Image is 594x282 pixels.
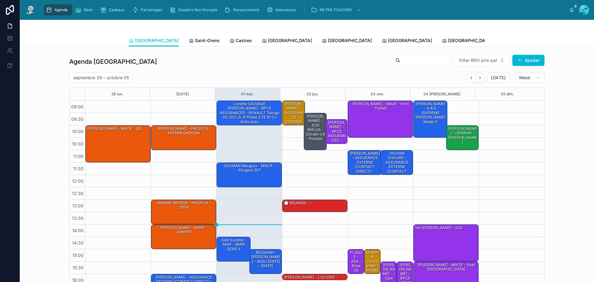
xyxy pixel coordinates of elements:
[178,7,217,12] span: Dossiers Non Envoyés
[218,163,281,173] div: GOUMAN Margaux - MACIF - Peugeot 207
[73,75,129,81] h2: septembre 29 – octobre 05
[322,35,372,47] a: [GEOGRAPHIC_DATA]
[283,200,312,206] div: 🕒 RÉUNION - -
[275,7,296,12] span: Assurances
[282,274,347,280] div: [PERSON_NAME] - L'OLIVIER -
[415,225,463,231] div: Vie [PERSON_NAME] - Ds3
[151,225,216,249] div: [PERSON_NAME] - MAAF - JUMPER
[320,7,352,12] span: NE PAS TOUCHER
[223,4,264,15] a: Recouvrement
[487,73,510,83] button: [DATE]
[328,37,372,44] span: [GEOGRAPHIC_DATA]
[71,240,85,245] span: 14:30
[250,249,282,274] div: BESSAIAH-[PERSON_NAME] - ASSU [DATE] - [DATE]
[151,200,216,224] div: ANNANE MERIEM - PACIFICA - 2008
[152,126,216,136] div: [PERSON_NAME] - PACIFICA - NISSAN QASHQAI
[382,151,413,188] div: HICHAM CHAJARI - ASSURANCE EXTERNE (CONTACT DIRECT) - Mercedes Classe A
[349,101,412,111] div: [PERSON_NAME] - MAAF - Ford transit
[84,7,93,12] span: Rack
[71,154,85,159] span: 11:00
[73,4,97,15] a: Rack
[415,101,447,125] div: [PERSON_NAME] - S.A.S. SUPREME [PERSON_NAME] Model Y
[176,88,189,100] button: [DATE]
[230,35,252,47] a: Castres
[151,126,216,150] div: [PERSON_NAME] - PACIFICA - NISSAN QASHQAI
[44,4,72,15] a: Agenda
[519,75,531,80] span: Week
[388,37,432,44] span: [GEOGRAPHIC_DATA]
[268,37,312,44] span: [GEOGRAPHIC_DATA]
[70,116,85,122] span: 09:30
[512,55,544,66] button: Ajouter
[71,141,85,146] span: 10:30
[71,228,85,233] span: 14:00
[307,88,319,100] button: 02 jeu.
[348,249,364,274] div: PLAQUE - AXA - bmw x5
[304,113,326,150] div: [PERSON_NAME] - SOS MALUS - Citroën C4 Picasso
[305,114,326,141] div: [PERSON_NAME] - SOS MALUS - Citroën C4 Picasso
[415,262,478,272] div: [PERSON_NAME] - MACIF - seat [GEOGRAPHIC_DATA]
[364,249,380,274] div: Module à commander - PHARE AVT DROIT [PERSON_NAME] - MMA - classe A
[448,37,492,44] span: [GEOGRAPHIC_DATA]
[217,163,282,187] div: GOUMAN Margaux - MACIF - Peugeot 207
[424,88,461,100] button: 04 [PERSON_NAME].
[446,126,479,150] div: [PERSON_NAME] - ORNIKAR - [PERSON_NAME]
[71,215,85,221] span: 13:30
[71,166,85,171] span: 11:30
[71,129,85,134] span: 10:00
[283,101,304,143] div: [PERSON_NAME] - ASSURANCE EXTERNE (CONTACT DIRECT) - EBRO JX28 D
[152,225,216,235] div: [PERSON_NAME] - MAAF - JUMPER
[414,101,447,137] div: [PERSON_NAME] - S.A.S. SUPREME [PERSON_NAME] Model Y
[282,101,305,125] div: [PERSON_NAME] - ASSURANCE EXTERNE (CONTACT DIRECT) - EBRO JX28 D
[135,37,179,44] span: [GEOGRAPHIC_DATA]
[501,88,514,100] button: 05 dim.
[491,75,506,80] span: [DATE]
[87,126,142,132] div: [PERSON_NAME] - MACIF - Q5
[348,150,381,175] div: [PERSON_NAME] - ASSURANCE EXTERNE (CONTACT DIRECT) - PEUGEOT Partner
[71,203,85,208] span: 13:00
[447,126,478,145] div: [PERSON_NAME] - ORNIKAR - [PERSON_NAME]
[109,7,125,12] span: Cadeaux
[152,200,216,210] div: ANNANE MERIEM - PACIFICA - 2008
[283,275,338,280] div: [PERSON_NAME] - L'OLIVIER -
[515,73,544,83] button: Week
[442,35,492,47] a: [GEOGRAPHIC_DATA]
[349,151,381,183] div: [PERSON_NAME] - ASSURANCE EXTERNE (CONTACT DIRECT) - PEUGEOT Partner
[25,5,36,15] img: App logo
[54,7,68,12] span: Agenda
[71,178,85,184] span: 12:00
[218,237,250,252] div: SAX Suzette - MAIF - BMW SERIE 5
[69,57,157,66] h1: Agenda [GEOGRAPHIC_DATA]
[348,101,413,137] div: [PERSON_NAME] - MAAF - Ford transit
[218,101,281,125] div: Lunette SAUVAGE [PERSON_NAME] - BPCE ASSURANCES - RENAULT Twingo GV-202-JL III Phase 2 ZE 81 cv B...
[71,265,85,270] span: 15:30
[86,126,150,162] div: [PERSON_NAME] - MACIF - Q5
[130,4,166,15] a: Parrainages
[71,253,85,258] span: 15:00
[217,101,282,125] div: Lunette SAUVAGE [PERSON_NAME] - BPCE ASSURANCES - RENAULT Twingo GV-202-JL III Phase 2 ZE 81 cv B...
[467,73,476,83] button: Back
[98,4,129,15] a: Cadeaux
[70,104,85,109] span: 09:00
[195,37,220,44] span: Saint-Orens
[241,88,254,100] button: 01 mer.
[189,35,220,47] a: Saint-Orens
[282,200,347,212] div: 🕒 RÉUNION - -
[168,4,222,15] a: Dossiers Non Envoyés
[382,35,432,47] a: [GEOGRAPHIC_DATA]
[454,54,510,66] button: Select Button
[251,250,282,269] div: BESSAIAH-[PERSON_NAME] - ASSU [DATE] - [DATE]
[262,35,312,47] a: [GEOGRAPHIC_DATA]
[141,7,162,12] span: Parrainages
[265,4,300,15] a: Assurances
[459,57,497,63] span: Filter RDV pris par
[371,88,384,100] button: 03 ven.
[414,225,478,261] div: Vie [PERSON_NAME] - Ds3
